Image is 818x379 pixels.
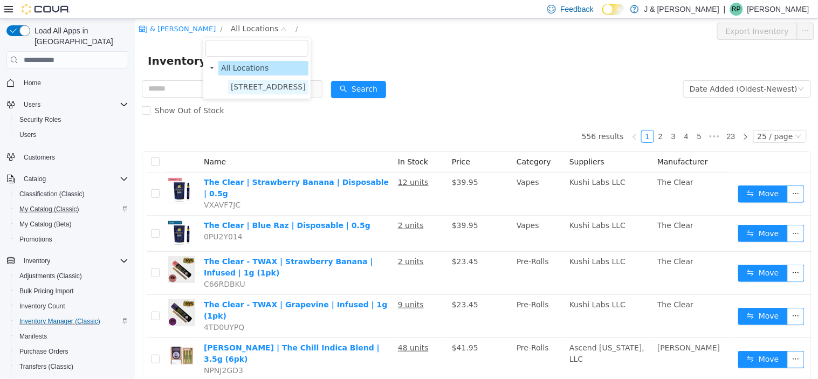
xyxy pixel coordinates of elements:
[263,202,289,211] u: 2 units
[662,4,679,21] button: icon: ellipsis
[506,111,519,124] li: 1
[11,359,133,374] button: Transfers (Classic)
[519,111,532,124] li: 2
[377,276,430,319] td: Pre-Rolls
[317,202,343,211] span: $39.95
[69,202,236,211] a: The Clear | Blue Raz | Disposable | 0.5g
[11,329,133,344] button: Manifests
[377,197,430,233] td: Vapes
[546,112,558,123] a: 4
[377,154,430,197] td: Vapes
[11,344,133,359] button: Purchase Orders
[2,171,133,187] button: Catalog
[4,6,81,14] a: icon: shopJ & [PERSON_NAME]
[11,217,133,232] button: My Catalog (Beta)
[435,159,491,168] span: Kushi Labs LLC
[435,325,510,344] span: Ascend [US_STATE], LLC
[523,159,559,168] span: The Clear
[263,238,289,247] u: 2 units
[533,112,545,123] a: 3
[33,323,60,350] img: Lowell | The Chill Indica Blend | 3.5g (6pk) hero shot
[747,3,809,16] p: [PERSON_NAME]
[15,233,128,246] span: Promotions
[523,281,559,290] span: The Clear
[15,203,84,216] a: My Catalog (Classic)
[69,139,91,147] span: Name
[263,281,289,290] u: 9 units
[30,25,128,47] span: Load All Apps in [GEOGRAPHIC_DATA]
[19,235,52,244] span: Promotions
[19,362,73,371] span: Transfers (Classic)
[15,188,89,201] a: Classification (Classic)
[69,261,111,270] span: C66RDBKU
[15,188,128,201] span: Classification (Classic)
[602,4,625,15] input: Dark Mode
[15,330,51,343] a: Manifests
[603,332,653,349] button: icon: swapMove
[589,112,604,123] a: 23
[15,218,128,231] span: My Catalog (Beta)
[447,111,489,124] li: 556 results
[377,233,430,276] td: Pre-Rolls
[2,149,133,164] button: Customers
[15,128,128,141] span: Users
[730,3,743,16] div: Raj Patel
[2,75,133,91] button: Home
[19,173,128,185] span: Catalog
[33,280,60,307] img: The Clear - TWAX | Grapevine | Infused | 1g (1pk) hero shot
[652,167,670,184] button: icon: ellipsis
[69,182,106,190] span: VXAVF7JC
[19,205,79,213] span: My Catalog (Classic)
[86,45,134,53] span: All Locations
[582,4,663,21] button: Export Inventory
[19,220,72,229] span: My Catalog (Beta)
[19,332,47,341] span: Manifests
[19,76,128,89] span: Home
[571,111,588,124] span: •••
[732,3,741,16] span: RP
[652,332,670,349] button: icon: ellipsis
[603,289,653,306] button: icon: swapMove
[623,112,658,123] div: 25 / page
[15,113,128,126] span: Security Roles
[608,115,614,121] i: icon: right
[382,139,416,147] span: Category
[263,159,294,168] u: 12 units
[520,112,532,123] a: 2
[11,202,133,217] button: My Catalog (Classic)
[523,139,573,147] span: Manufacturer
[24,79,41,87] span: Home
[84,42,174,57] span: All Locations
[435,281,491,290] span: Kushi Labs LLC
[19,347,68,356] span: Purchase Orders
[24,100,40,109] span: Users
[15,270,128,282] span: Adjustments (Classic)
[4,6,11,13] i: icon: shop
[15,300,70,313] a: Inventory Count
[11,187,133,202] button: Classification (Classic)
[15,218,76,231] a: My Catalog (Beta)
[69,159,254,179] a: The Clear | Strawberry Banana | Disposable | 0.5g
[15,203,128,216] span: My Catalog (Classic)
[15,345,128,358] span: Purchase Orders
[317,325,343,333] span: $41.95
[603,206,653,223] button: icon: swapMove
[19,317,100,326] span: Inventory Manager (Classic)
[523,238,559,247] span: The Clear
[652,206,670,223] button: icon: ellipsis
[33,201,60,228] img: The Clear | Blue Raz | Disposable | 0.5g hero shot
[317,139,335,147] span: Price
[15,345,73,358] a: Purchase Orders
[24,257,50,265] span: Inventory
[161,6,163,14] span: /
[15,300,128,313] span: Inventory Count
[493,111,506,124] li: Previous Page
[24,175,46,183] span: Catalog
[603,167,653,184] button: icon: swapMove
[33,158,60,185] img: The Clear | Strawberry Banana | Disposable | 0.5g hero shot
[652,289,670,306] button: icon: ellipsis
[11,127,133,142] button: Users
[19,287,74,295] span: Bulk Pricing Import
[69,238,238,258] a: The Clear - TWAX | Strawberry Banana | Infused | 1g (1pk)
[15,360,78,373] a: Transfers (Classic)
